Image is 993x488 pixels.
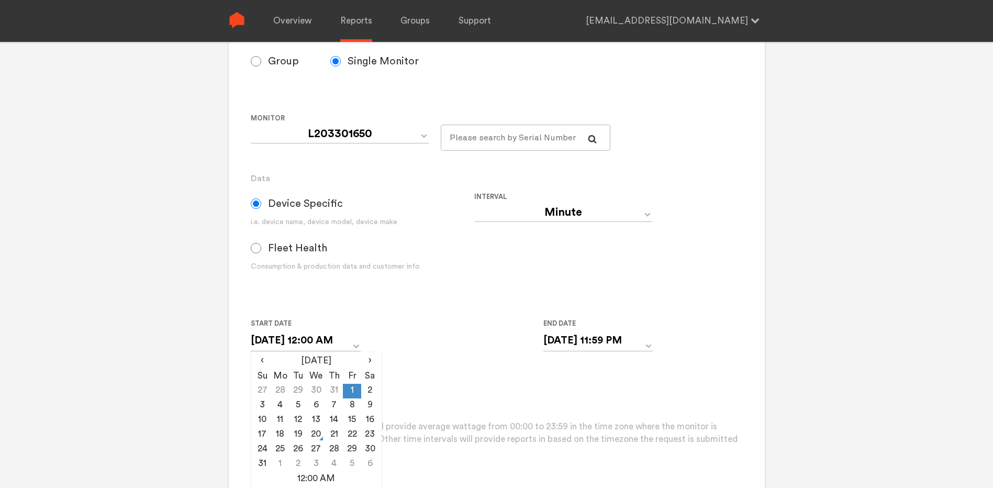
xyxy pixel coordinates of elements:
[251,261,474,272] div: Consumption & production data and customer info
[361,398,379,413] td: 9
[271,457,289,472] td: 1
[325,369,343,384] th: Th
[343,384,361,398] td: 1
[361,369,379,384] th: Sa
[343,369,361,384] th: Fr
[543,317,645,330] label: End Date
[251,243,261,253] input: Fleet Health
[325,428,343,442] td: 21
[307,413,325,428] td: 13
[325,398,343,413] td: 7
[307,384,325,398] td: 30
[253,369,271,384] th: Su
[441,112,603,125] label: For large monitor counts
[251,217,474,228] div: i.e. device name, device model, device make
[307,457,325,472] td: 3
[271,442,289,457] td: 25
[289,384,307,398] td: 29
[251,198,261,209] input: Device Specific
[474,191,689,203] label: Interval
[361,354,379,367] span: ›
[330,56,341,66] input: Single Monitor
[289,457,307,472] td: 2
[253,354,271,367] span: ‹
[271,428,289,442] td: 18
[361,457,379,472] td: 6
[271,369,289,384] th: Mo
[271,384,289,398] td: 28
[343,442,361,457] td: 29
[253,457,271,472] td: 31
[307,442,325,457] td: 27
[343,457,361,472] td: 5
[361,384,379,398] td: 2
[289,398,307,413] td: 5
[251,420,742,459] p: Please note that daily reports will provide average wattage from 00:00 to 23:59 in the time zone ...
[268,55,299,68] span: Group
[289,369,307,384] th: Tu
[229,12,245,28] img: Sense Logo
[271,413,289,428] td: 11
[343,413,361,428] td: 15
[325,442,343,457] td: 28
[289,428,307,442] td: 19
[271,354,361,369] th: [DATE]
[289,442,307,457] td: 26
[268,242,327,254] span: Fleet Health
[361,428,379,442] td: 23
[307,398,325,413] td: 6
[253,428,271,442] td: 17
[289,413,307,428] td: 12
[253,398,271,413] td: 3
[348,55,419,68] span: Single Monitor
[343,428,361,442] td: 22
[253,472,379,486] td: 12:00 AM
[307,369,325,384] th: We
[361,442,379,457] td: 30
[361,413,379,428] td: 16
[271,398,289,413] td: 4
[307,428,325,442] td: 20
[253,384,271,398] td: 27
[251,112,432,125] label: Monitor
[253,413,271,428] td: 10
[251,172,742,185] h3: Data
[253,442,271,457] td: 24
[441,125,611,151] input: Please search by Serial Number
[325,457,343,472] td: 4
[343,398,361,413] td: 8
[251,56,261,66] input: Group
[325,413,343,428] td: 14
[325,384,343,398] td: 31
[251,317,352,330] label: Start Date
[268,197,343,210] span: Device Specific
